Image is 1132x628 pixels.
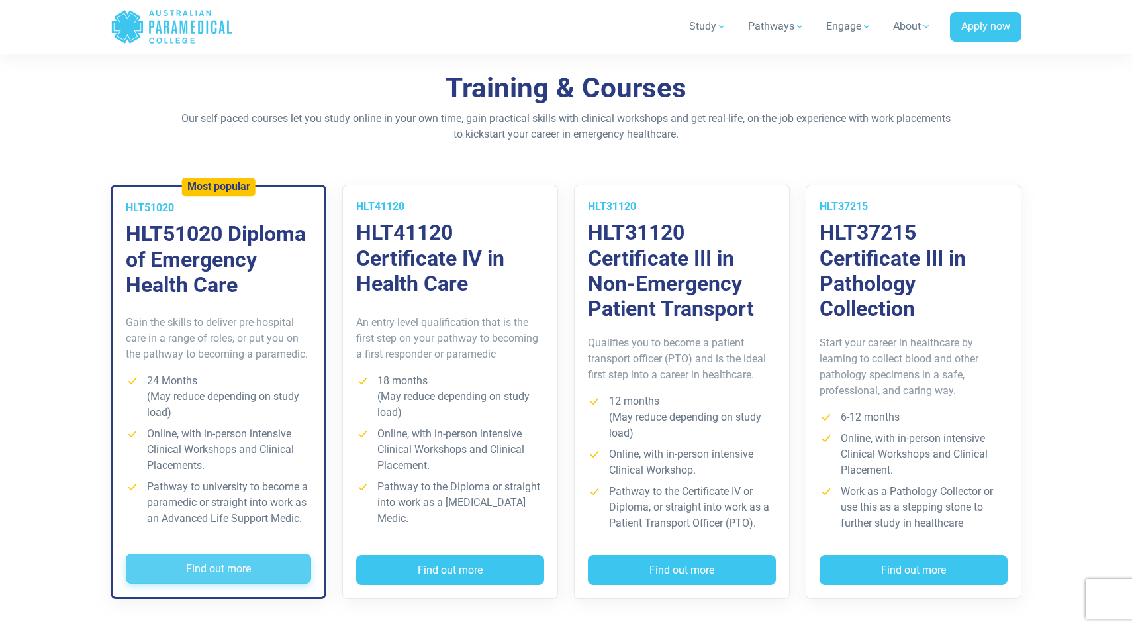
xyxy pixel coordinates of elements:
a: Study [681,8,735,45]
h3: HLT37215 Certificate III in Pathology Collection [820,220,1008,322]
a: Apply now [950,12,1021,42]
button: Find out more [356,555,544,586]
li: 12 months (May reduce depending on study load) [588,393,776,441]
li: 24 Months (May reduce depending on study load) [126,373,311,421]
p: Our self-paced courses let you study online in your own time, gain practical skills with clinical... [179,111,953,142]
a: Engage [818,8,880,45]
button: Find out more [820,555,1008,586]
a: Pathways [740,8,813,45]
h5: Most popular [187,181,250,193]
li: 6-12 months [820,409,1008,425]
span: HLT31120 [588,200,636,213]
li: Pathway to the Diploma or straight into work as a [MEDICAL_DATA] Medic. [356,479,544,527]
span: HLT51020 [126,201,174,214]
p: An entry-level qualification that is the first step on your pathway to becoming a first responder... [356,315,544,362]
li: Pathway to the Certificate IV or Diploma, or straight into work as a Patient Transport Officer (P... [588,484,776,531]
li: Online, with in-person intensive Clinical Workshop. [588,446,776,478]
button: Find out more [588,555,776,586]
a: Most popular HLT51020 HLT51020 Diploma of Emergency Health Care Gain the skills to deliver pre-ho... [111,185,326,599]
a: HLT31120 HLT31120 Certificate III in Non-Emergency Patient Transport Qualifies you to become a pa... [574,185,790,599]
a: About [885,8,939,45]
h3: HLT31120 Certificate III in Non-Emergency Patient Transport [588,220,776,322]
li: Online, with in-person intensive Clinical Workshops and Clinical Placement. [356,426,544,474]
h2: Training & Courses [179,72,953,105]
p: Start your career in healthcare by learning to collect blood and other pathology specimens in a s... [820,335,1008,399]
h3: HLT51020 Diploma of Emergency Health Care [126,221,311,297]
li: Work as a Pathology Collector or use this as a stepping stone to further study in healthcare [820,484,1008,531]
li: Online, with in-person intensive Clinical Workshops and Clinical Placements. [126,426,311,474]
li: 18 months (May reduce depending on study load) [356,373,544,421]
p: Qualifies you to become a patient transport officer (PTO) and is the ideal first step into a care... [588,335,776,383]
p: Gain the skills to deliver pre-hospital care in a range of roles, or put you on the pathway to be... [126,315,311,362]
span: HLT41120 [356,200,404,213]
a: HLT41120 HLT41120 Certificate IV in Health Care An entry-level qualification that is the first st... [342,185,558,599]
a: Australian Paramedical College [111,5,233,48]
h3: HLT41120 Certificate IV in Health Care [356,220,544,296]
li: Pathway to university to become a paramedic or straight into work as an Advanced Life Support Medic. [126,479,311,527]
button: Find out more [126,554,311,584]
li: Online, with in-person intensive Clinical Workshops and Clinical Placement. [820,431,1008,478]
a: HLT37215 HLT37215 Certificate III in Pathology Collection Start your career in healthcare by lear... [806,185,1021,599]
span: HLT37215 [820,200,868,213]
